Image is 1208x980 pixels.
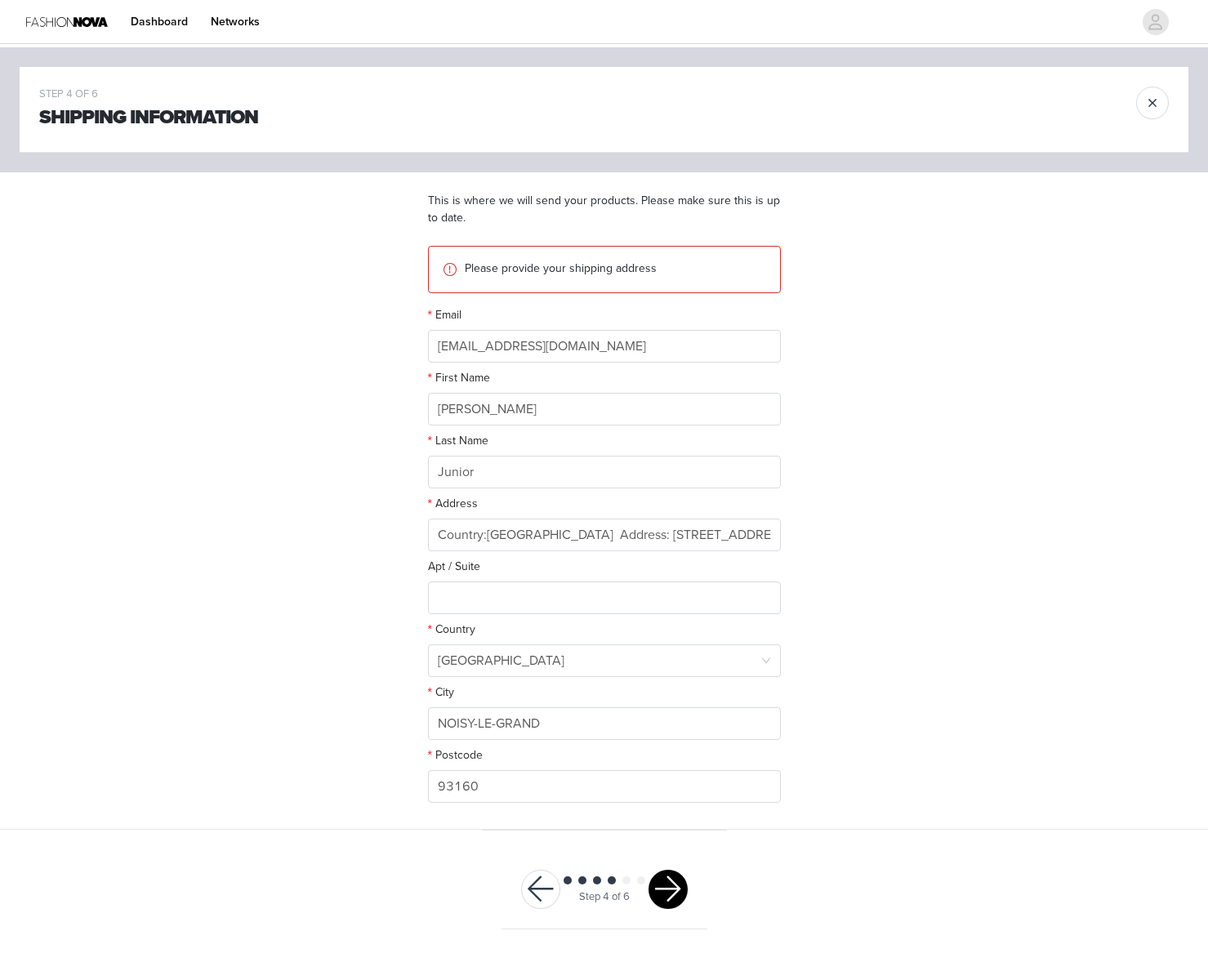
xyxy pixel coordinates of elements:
a: Dashboard [121,3,198,40]
div: Step 4 of 6 [579,889,630,906]
img: Fashion Nova Logo [26,3,108,40]
label: Last Name [428,434,488,448]
label: Address [428,497,478,510]
p: Please provide your shipping address [465,260,767,277]
a: Networks [201,3,270,40]
label: Apt / Suite [428,559,480,573]
p: This is where we will send your products. Please make sure this is up to date. [428,192,781,226]
label: City [428,685,454,699]
div: STEP 4 OF 6 [39,87,258,103]
label: Postcode [428,748,483,762]
label: Country [428,622,475,636]
h1: Shipping Information [39,103,258,132]
label: Email [428,308,461,322]
div: France [438,645,564,676]
i: icon: down [761,656,771,667]
label: First Name [428,371,490,385]
div: avatar [1148,9,1163,35]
